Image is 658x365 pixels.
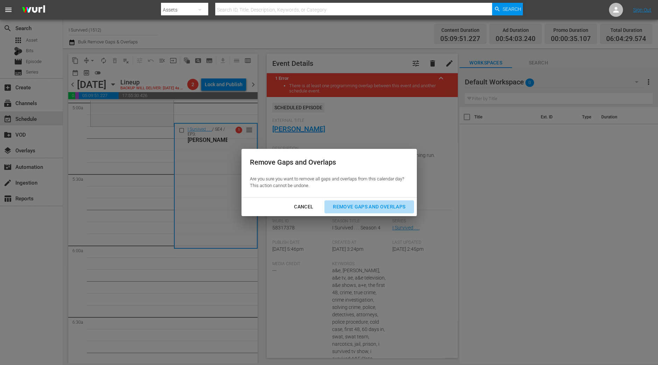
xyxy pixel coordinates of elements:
[633,7,651,13] a: Sign Out
[4,6,13,14] span: menu
[503,3,521,15] span: Search
[250,182,404,189] p: This action cannot be undone.
[288,202,319,211] div: Cancel
[250,157,404,167] div: Remove Gaps and Overlaps
[17,2,50,18] img: ans4CAIJ8jUAAAAAAAAAAAAAAAAAAAAAAAAgQb4GAAAAAAAAAAAAAAAAAAAAAAAAJMjXAAAAAAAAAAAAAAAAAAAAAAAAgAT5G...
[324,200,414,213] button: Remove Gaps and Overlaps
[286,200,322,213] button: Cancel
[250,176,404,182] p: Are you sure you want to remove all gaps and overlaps from this calendar day?
[327,202,411,211] div: Remove Gaps and Overlaps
